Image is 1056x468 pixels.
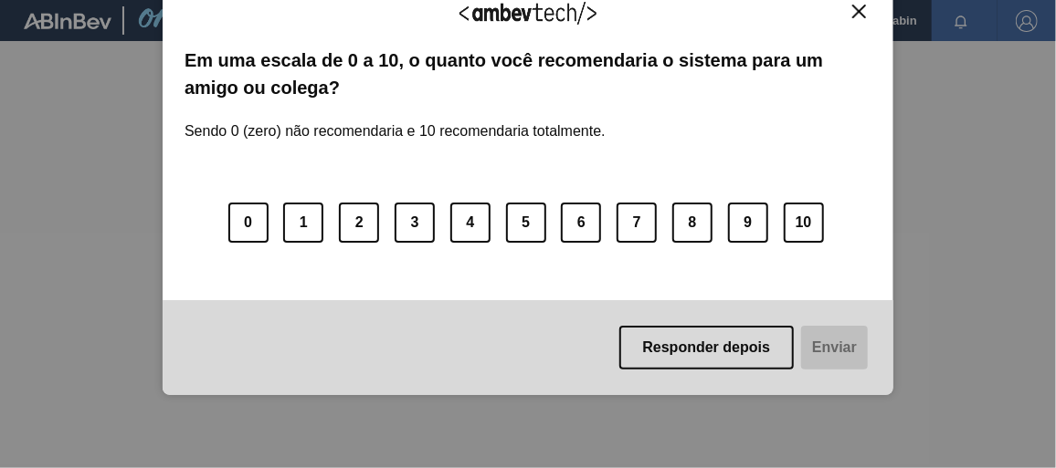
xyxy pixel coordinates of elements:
[459,2,597,25] img: Logo Ambevtech
[852,5,866,18] img: Close
[784,203,824,243] button: 10
[228,203,269,243] button: 0
[619,326,795,369] button: Responder depois
[185,47,871,102] label: Em uma escala de 0 a 10, o quanto você recomendaria o sistema para um amigo ou colega?
[672,203,713,243] button: 8
[506,203,546,243] button: 5
[339,203,379,243] button: 2
[617,203,657,243] button: 7
[283,203,323,243] button: 1
[728,203,768,243] button: 9
[450,203,491,243] button: 4
[847,4,871,19] button: Close
[561,203,601,243] button: 6
[395,203,435,243] button: 3
[185,101,606,140] label: Sendo 0 (zero) não recomendaria e 10 recomendaria totalmente.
